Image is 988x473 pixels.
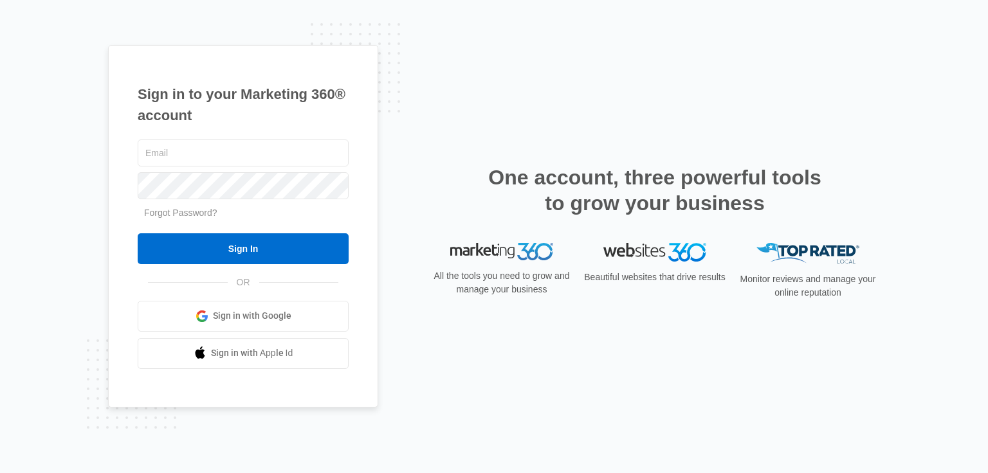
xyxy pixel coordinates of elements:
[430,269,574,296] p: All the tools you need to grow and manage your business
[138,301,349,332] a: Sign in with Google
[756,243,859,264] img: Top Rated Local
[736,272,880,299] p: Monitor reviews and manage your online reputation
[138,139,349,166] input: Email
[138,84,349,126] h1: Sign in to your Marketing 360® account
[213,309,291,323] span: Sign in with Google
[583,271,727,284] p: Beautiful websites that drive results
[138,338,349,369] a: Sign in with Apple Id
[211,346,293,360] span: Sign in with Apple Id
[484,165,825,216] h2: One account, three powerful tools to grow your business
[228,276,259,289] span: OR
[603,243,706,262] img: Websites 360
[138,233,349,264] input: Sign In
[450,243,553,261] img: Marketing 360
[144,208,217,218] a: Forgot Password?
